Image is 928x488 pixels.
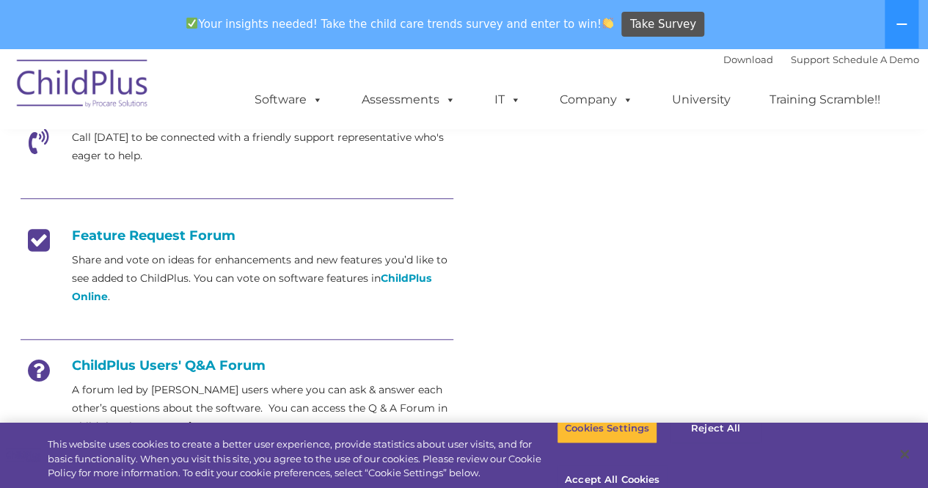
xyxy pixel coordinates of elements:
a: Company [545,85,648,114]
a: Take Survey [621,12,704,37]
a: Schedule A Demo [833,54,919,65]
font: | [723,54,919,65]
a: Assessments [347,85,470,114]
h4: Feature Request Forum [21,227,453,244]
p: Share and vote on ideas for enhancements and new features you’d like to see added to ChildPlus. Y... [72,251,453,306]
a: Software [240,85,337,114]
img: 👏 [602,18,613,29]
a: ChildPlus Online [72,272,431,303]
p: Call [DATE] to be connected with a friendly support representative who's eager to help. [72,128,453,165]
button: Cookies Settings [557,413,657,444]
div: This website uses cookies to create a better user experience, provide statistics about user visit... [48,437,557,481]
a: Support [791,54,830,65]
img: ChildPlus by Procare Solutions [10,49,156,123]
p: A forum led by [PERSON_NAME] users where you can ask & answer each other’s questions about the so... [72,381,453,436]
button: Close [888,438,921,470]
strong: Community > Q&A Forum [138,420,277,433]
a: IT [480,85,536,114]
img: ✅ [186,18,197,29]
a: University [657,85,745,114]
a: Download [723,54,773,65]
h4: ChildPlus Users' Q&A Forum [21,357,453,374]
a: Training Scramble!! [755,85,895,114]
span: Your insights needed! Take the child care trends survey and enter to win! [180,10,620,38]
span: Take Survey [630,12,696,37]
button: Reject All [670,413,761,444]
